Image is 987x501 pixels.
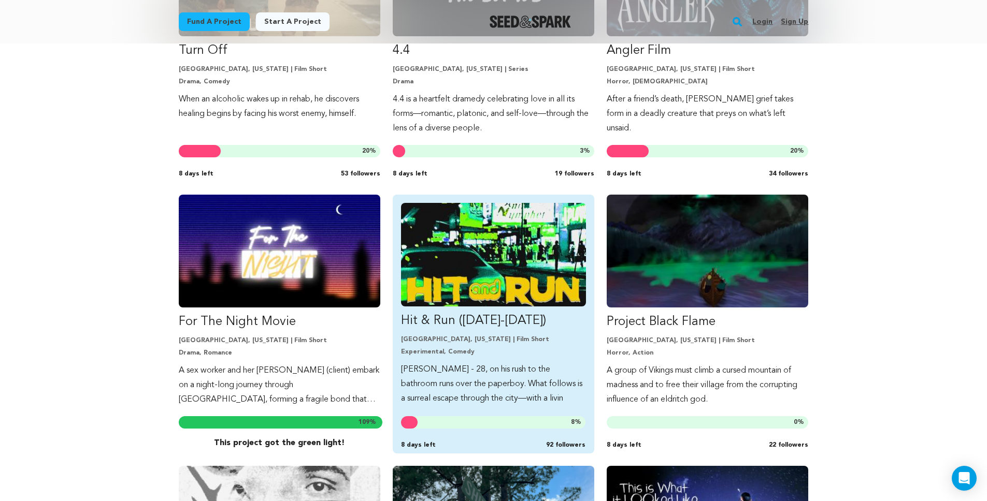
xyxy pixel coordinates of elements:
[393,42,594,59] p: 4.4
[571,418,581,426] span: %
[179,78,380,86] p: Drama, Comedy
[362,147,376,155] span: %
[179,12,250,31] a: Fund a project
[607,349,808,357] p: Horror, Action
[179,363,380,407] p: A sex worker and her [PERSON_NAME] (client) embark on a night-long journey through [GEOGRAPHIC_DA...
[790,147,804,155] span: %
[555,170,594,178] span: 19 followers
[341,170,380,178] span: 53 followers
[769,441,808,449] span: 22 followers
[179,65,380,73] p: [GEOGRAPHIC_DATA], [US_STATE] | Film Short
[607,195,808,407] a: Fund Project Black Flame
[256,12,330,31] a: Start a project
[179,336,380,345] p: [GEOGRAPHIC_DATA], [US_STATE] | Film Short
[401,335,586,344] p: [GEOGRAPHIC_DATA], [US_STATE] | Film Short
[179,42,380,59] p: Turn Off
[752,13,773,30] a: Login
[393,78,594,86] p: Drama
[179,349,380,357] p: Drama, Romance
[607,78,808,86] p: Horror, [DEMOGRAPHIC_DATA]
[179,170,213,178] span: 8 days left
[179,92,380,121] p: When an alcoholic wakes up in rehab, he discovers healing begins by facing his worst enemy, himself.
[607,170,641,178] span: 8 days left
[769,170,808,178] span: 34 followers
[607,314,808,330] p: Project Black Flame
[790,148,797,154] span: 20
[179,437,380,449] p: This project got the green light!
[362,148,369,154] span: 20
[490,16,571,28] a: Seed&Spark Homepage
[359,419,369,425] span: 109
[607,441,641,449] span: 8 days left
[794,419,797,425] span: 0
[607,42,808,59] p: Angler Film
[179,195,380,407] a: Fund For The Night Movie
[401,441,436,449] span: 8 days left
[546,441,585,449] span: 92 followers
[607,336,808,345] p: [GEOGRAPHIC_DATA], [US_STATE] | Film Short
[580,148,583,154] span: 3
[571,419,575,425] span: 8
[179,314,380,330] p: For The Night Movie
[794,418,804,426] span: %
[393,92,594,136] p: 4.4 is a heartfelt dramedy celebrating love in all its forms—romantic, platonic, and self-love—th...
[607,92,808,136] p: After a friend’s death, [PERSON_NAME] grief takes form in a deadly creature that preys on what’s ...
[401,313,586,329] p: Hit & Run ([DATE]-[DATE])
[580,147,590,155] span: %
[952,466,977,491] div: Open Intercom Messenger
[401,348,586,356] p: Experimental, Comedy
[393,170,427,178] span: 8 days left
[781,13,808,30] a: Sign up
[401,362,586,406] p: [PERSON_NAME] - 28, on his rush to the bathroom runs over the paperboy. What follows is a surreal...
[490,16,571,28] img: Seed&Spark Logo Dark Mode
[359,418,376,426] span: %
[607,363,808,407] p: A group of Vikings must climb a cursed mountain of madness and to free their village from the cor...
[401,203,586,406] a: Fund Hit &amp; Run (2025-2026)
[607,65,808,73] p: [GEOGRAPHIC_DATA], [US_STATE] | Film Short
[393,65,594,73] p: [GEOGRAPHIC_DATA], [US_STATE] | Series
